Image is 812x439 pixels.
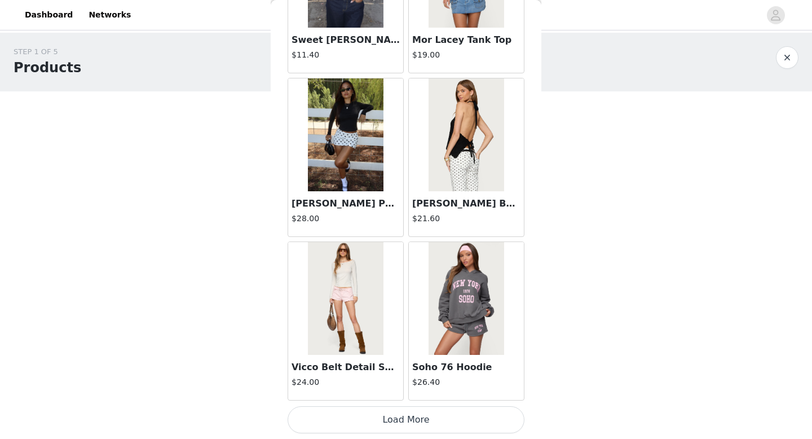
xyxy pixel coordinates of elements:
[429,242,504,355] img: Soho 76 Hoodie
[292,197,400,210] h3: [PERSON_NAME] Polka Dot Mini Skort
[412,361,520,374] h3: Soho 76 Hoodie
[412,213,520,225] h4: $21.60
[292,361,400,374] h3: Vicco Belt Detail Shorts
[412,197,520,210] h3: [PERSON_NAME] Backless Crochet Halter Top
[412,376,520,388] h4: $26.40
[288,406,524,433] button: Load More
[412,33,520,47] h3: Mor Lacey Tank Top
[770,6,781,24] div: avatar
[308,242,383,355] img: Vicco Belt Detail Shorts
[18,2,80,28] a: Dashboard
[292,33,400,47] h3: Sweet [PERSON_NAME] T Shirt
[14,58,81,78] h1: Products
[308,78,383,191] img: Noreen Polka Dot Mini Skort
[292,376,400,388] h4: $24.00
[429,78,504,191] img: Ivey Backless Crochet Halter Top
[14,46,81,58] div: STEP 1 OF 5
[412,49,520,61] h4: $19.00
[292,49,400,61] h4: $11.40
[82,2,138,28] a: Networks
[292,213,400,225] h4: $28.00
